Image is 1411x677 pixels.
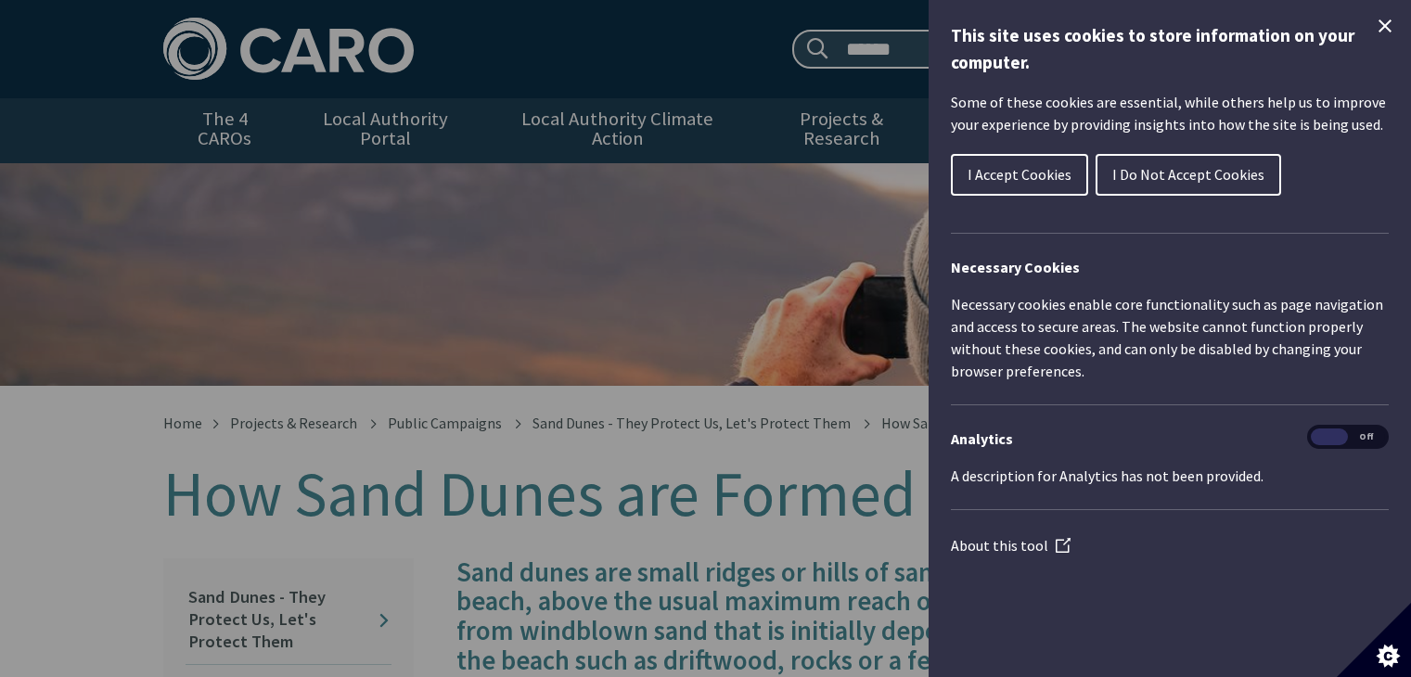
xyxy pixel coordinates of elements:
[951,91,1389,135] p: Some of these cookies are essential, while others help us to improve your experience by providing...
[968,165,1071,184] span: I Accept Cookies
[951,293,1389,382] p: Necessary cookies enable core functionality such as page navigation and access to secure areas. T...
[951,465,1389,487] p: A description for Analytics has not been provided.
[1311,428,1348,446] span: On
[951,428,1389,450] h3: Analytics
[951,154,1088,196] button: I Accept Cookies
[951,22,1389,76] h1: This site uses cookies to store information on your computer.
[1096,154,1281,196] button: I Do Not Accept Cookies
[1374,15,1396,37] button: Close Cookie Control
[1348,428,1385,446] span: Off
[951,256,1389,278] h2: Necessary Cookies
[951,536,1071,555] a: About this tool
[1112,165,1264,184] span: I Do Not Accept Cookies
[1337,603,1411,677] button: Set cookie preferences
